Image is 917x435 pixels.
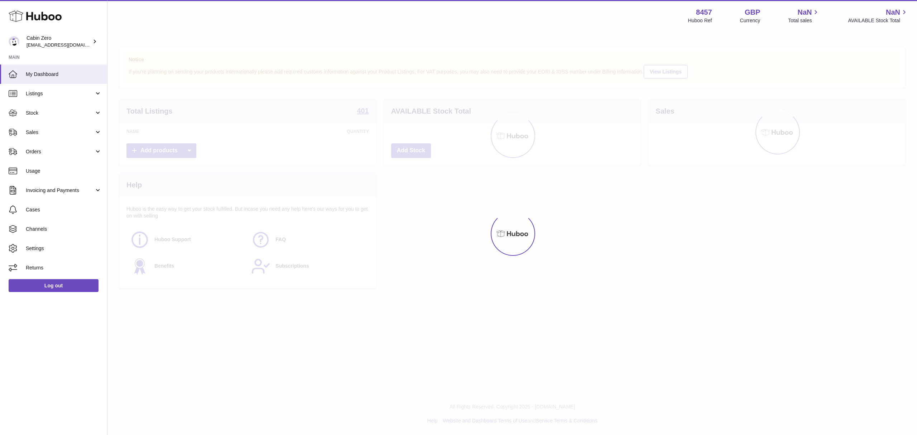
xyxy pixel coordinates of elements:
div: Cabin Zero [27,35,91,48]
span: Usage [26,168,102,175]
a: NaN AVAILABLE Stock Total [848,8,908,24]
span: Settings [26,245,102,252]
span: Total sales [788,17,820,24]
strong: GBP [745,8,760,17]
img: internalAdmin-8457@internal.huboo.com [9,36,19,47]
div: Huboo Ref [688,17,712,24]
span: Orders [26,148,94,155]
span: NaN [797,8,812,17]
a: Log out [9,279,99,292]
strong: 8457 [696,8,712,17]
span: Invoicing and Payments [26,187,94,194]
div: Currency [740,17,760,24]
span: Stock [26,110,94,116]
span: NaN [886,8,900,17]
span: My Dashboard [26,71,102,78]
a: NaN Total sales [788,8,820,24]
span: AVAILABLE Stock Total [848,17,908,24]
span: Sales [26,129,94,136]
span: Cases [26,206,102,213]
span: [EMAIL_ADDRESS][DOMAIN_NAME] [27,42,105,48]
span: Listings [26,90,94,97]
span: Channels [26,226,102,233]
span: Returns [26,264,102,271]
